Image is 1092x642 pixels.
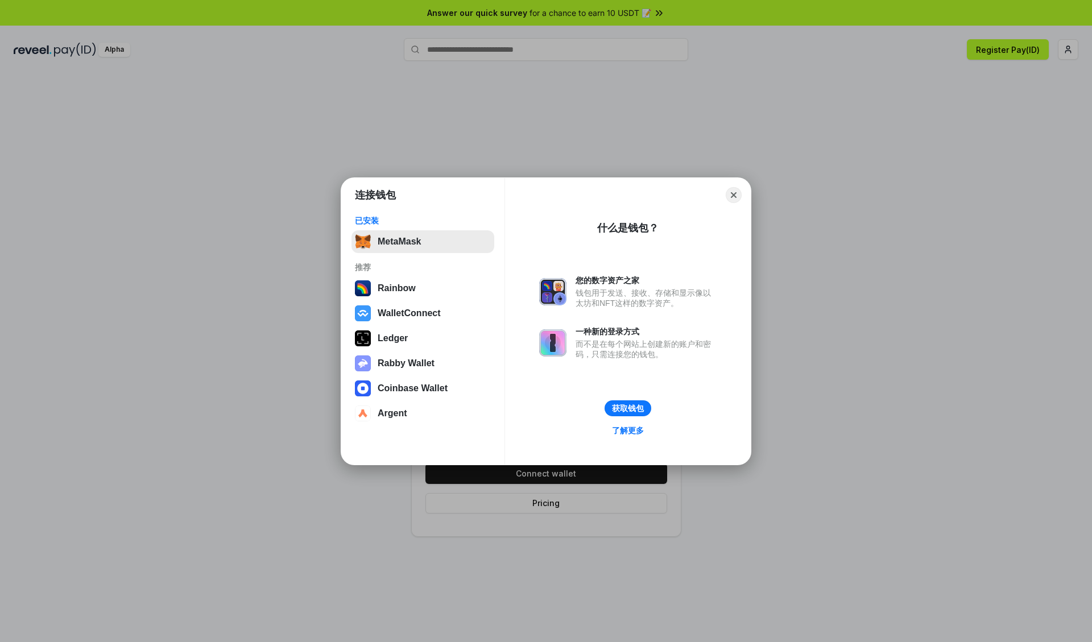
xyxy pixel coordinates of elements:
[355,305,371,321] img: svg+xml,%3Csvg%20width%3D%2228%22%20height%3D%2228%22%20viewBox%3D%220%200%2028%2028%22%20fill%3D...
[378,358,435,368] div: Rabby Wallet
[351,302,494,325] button: WalletConnect
[351,377,494,400] button: Coinbase Wallet
[355,355,371,371] img: svg+xml,%3Csvg%20xmlns%3D%22http%3A%2F%2Fwww.w3.org%2F2000%2Fsvg%22%20fill%3D%22none%22%20viewBox...
[378,283,416,293] div: Rainbow
[355,216,491,226] div: 已安装
[726,187,742,203] button: Close
[355,380,371,396] img: svg+xml,%3Csvg%20width%3D%2228%22%20height%3D%2228%22%20viewBox%3D%220%200%2028%2028%22%20fill%3D...
[378,408,407,419] div: Argent
[378,237,421,247] div: MetaMask
[597,221,659,235] div: 什么是钱包？
[355,405,371,421] img: svg+xml,%3Csvg%20width%3D%2228%22%20height%3D%2228%22%20viewBox%3D%220%200%2028%2028%22%20fill%3D...
[355,188,396,202] h1: 连接钱包
[576,275,717,285] div: 您的数字资产之家
[539,278,566,305] img: svg+xml,%3Csvg%20xmlns%3D%22http%3A%2F%2Fwww.w3.org%2F2000%2Fsvg%22%20fill%3D%22none%22%20viewBox...
[355,330,371,346] img: svg+xml,%3Csvg%20xmlns%3D%22http%3A%2F%2Fwww.w3.org%2F2000%2Fsvg%22%20width%3D%2228%22%20height%3...
[355,262,491,272] div: 推荐
[351,352,494,375] button: Rabby Wallet
[612,403,644,413] div: 获取钱包
[605,400,651,416] button: 获取钱包
[378,308,441,318] div: WalletConnect
[351,402,494,425] button: Argent
[378,383,448,394] div: Coinbase Wallet
[539,329,566,357] img: svg+xml,%3Csvg%20xmlns%3D%22http%3A%2F%2Fwww.w3.org%2F2000%2Fsvg%22%20fill%3D%22none%22%20viewBox...
[605,423,651,438] a: 了解更多
[355,280,371,296] img: svg+xml,%3Csvg%20width%3D%22120%22%20height%3D%22120%22%20viewBox%3D%220%200%20120%20120%22%20fil...
[576,339,717,359] div: 而不是在每个网站上创建新的账户和密码，只需连接您的钱包。
[576,288,717,308] div: 钱包用于发送、接收、存储和显示像以太坊和NFT这样的数字资产。
[355,234,371,250] img: svg+xml,%3Csvg%20fill%3D%22none%22%20height%3D%2233%22%20viewBox%3D%220%200%2035%2033%22%20width%...
[378,333,408,343] div: Ledger
[351,327,494,350] button: Ledger
[576,326,717,337] div: 一种新的登录方式
[351,277,494,300] button: Rainbow
[612,425,644,436] div: 了解更多
[351,230,494,253] button: MetaMask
